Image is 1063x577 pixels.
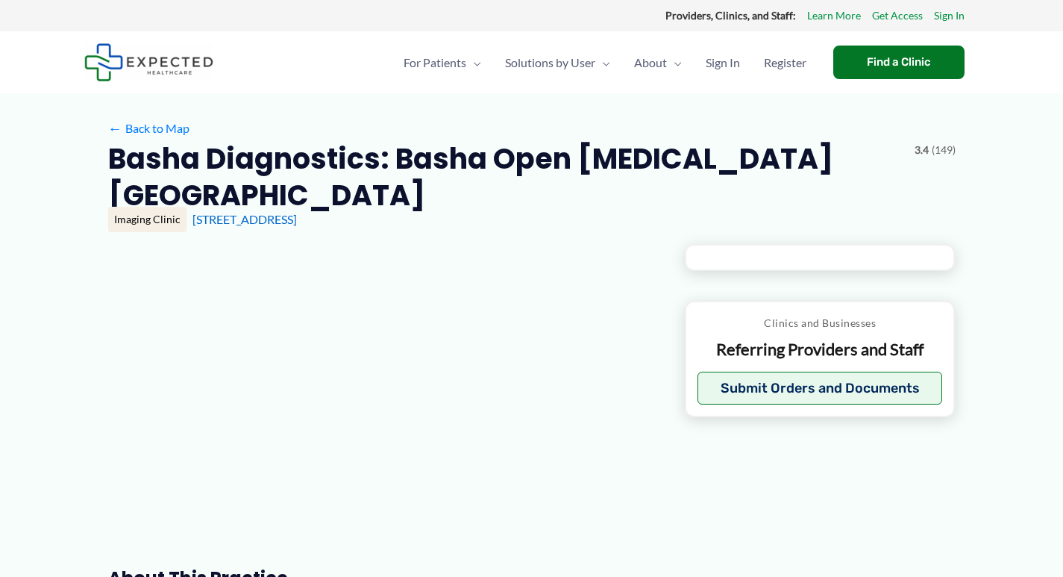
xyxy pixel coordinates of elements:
span: Menu Toggle [466,37,481,89]
span: Menu Toggle [595,37,610,89]
span: About [634,37,667,89]
a: Solutions by UserMenu Toggle [493,37,622,89]
img: Expected Healthcare Logo - side, dark font, small [84,43,213,81]
a: ←Back to Map [108,117,189,140]
a: Find a Clinic [833,46,965,79]
span: ← [108,121,122,135]
a: AboutMenu Toggle [622,37,694,89]
span: For Patients [404,37,466,89]
a: Get Access [872,6,923,25]
a: Register [752,37,818,89]
p: Clinics and Businesses [697,314,943,333]
p: Referring Providers and Staff [697,339,943,361]
a: [STREET_ADDRESS] [192,212,297,226]
a: Sign In [694,37,752,89]
span: Solutions by User [505,37,595,89]
button: Submit Orders and Documents [697,372,943,405]
span: Sign In [706,37,740,89]
div: Imaging Clinic [108,207,186,232]
a: Learn More [807,6,861,25]
h2: Basha Diagnostics: Basha Open [MEDICAL_DATA] [GEOGRAPHIC_DATA] [108,140,903,214]
span: Register [764,37,806,89]
strong: Providers, Clinics, and Staff: [665,9,796,22]
span: (149) [932,140,956,160]
a: Sign In [934,6,965,25]
span: Menu Toggle [667,37,682,89]
a: For PatientsMenu Toggle [392,37,493,89]
span: 3.4 [915,140,929,160]
nav: Primary Site Navigation [392,37,818,89]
